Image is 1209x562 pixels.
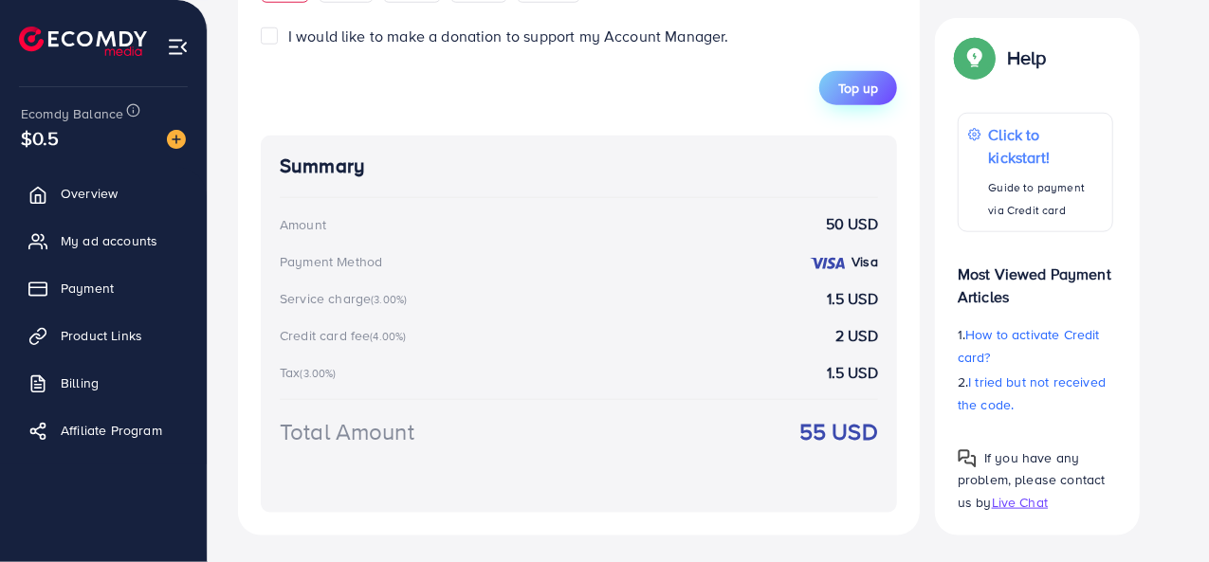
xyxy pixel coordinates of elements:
span: Product Links [61,326,142,345]
span: How to activate Credit card? [958,325,1100,367]
p: Click to kickstart! [989,123,1103,169]
a: Billing [14,364,192,402]
strong: 1.5 USD [827,362,878,384]
span: Payment [61,279,114,298]
span: I tried but not received the code. [958,372,1106,414]
strong: 50 USD [826,213,878,235]
div: Credit card fee [280,326,412,345]
span: Affiliate Program [61,421,162,440]
strong: Visa [852,252,878,271]
strong: 1.5 USD [827,288,878,310]
iframe: Chat [1128,477,1195,548]
span: Live Chat [992,493,1048,512]
img: image [167,130,186,149]
a: Overview [14,174,192,212]
span: $0.5 [21,124,60,152]
p: 1. [958,323,1113,369]
small: (3.00%) [300,366,336,381]
div: Tax [280,363,342,382]
small: (4.00%) [370,329,406,344]
div: Amount [280,215,326,234]
span: Overview [61,184,118,203]
span: Billing [61,373,99,392]
strong: 55 USD [799,415,878,448]
button: Top up [819,71,897,105]
span: Ecomdy Balance [21,104,123,123]
p: Most Viewed Payment Articles [958,247,1113,308]
small: (3.00%) [371,292,407,307]
div: Payment Method [280,252,382,271]
img: credit [809,256,847,271]
a: Payment [14,269,192,307]
p: 2. [958,371,1113,416]
strong: 2 USD [835,325,878,347]
span: My ad accounts [61,231,157,250]
img: Popup guide [958,41,992,75]
img: logo [19,27,147,56]
img: Popup guide [958,450,977,469]
p: Help [1007,46,1047,69]
div: Total Amount [280,415,414,448]
h4: Summary [280,154,878,178]
a: My ad accounts [14,222,192,260]
span: Top up [838,79,878,98]
span: If you have any problem, please contact us by [958,448,1106,511]
span: I would like to make a donation to support my Account Manager. [288,26,729,46]
p: Guide to payment via Credit card [989,176,1103,222]
img: menu [167,36,189,58]
a: Affiliate Program [14,411,192,449]
a: Product Links [14,317,192,354]
div: Service charge [280,289,412,308]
